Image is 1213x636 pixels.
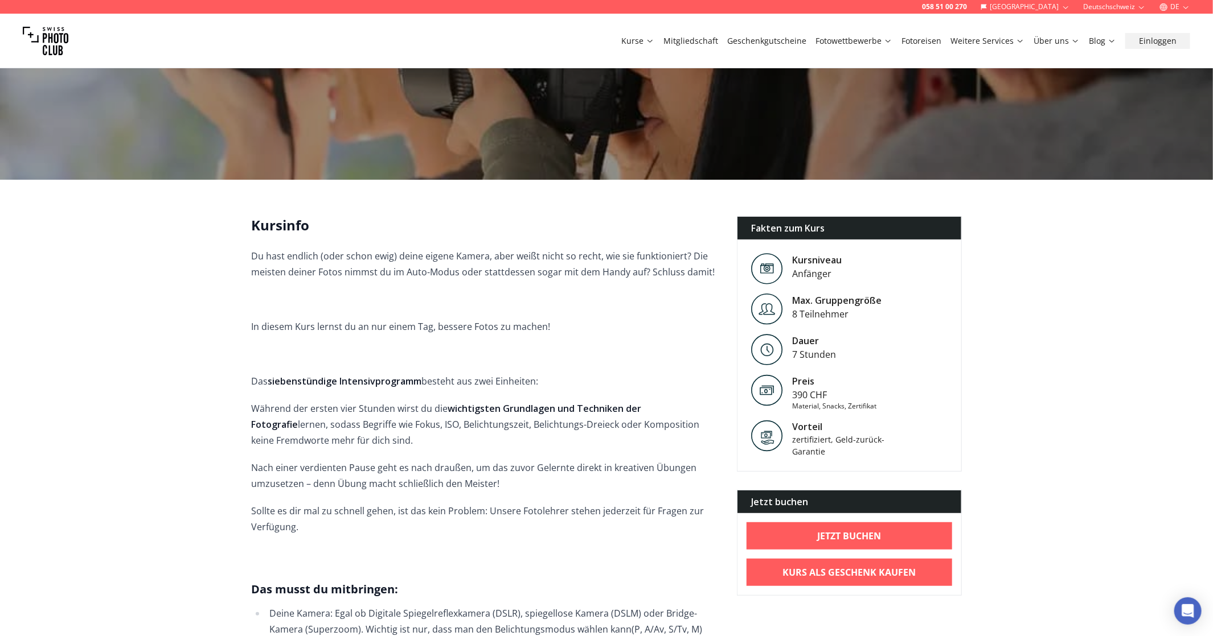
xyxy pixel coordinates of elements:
img: Level [751,253,783,284]
button: Geschenkgutscheine [723,33,811,49]
button: Fotoreisen [897,33,946,49]
img: Preis [751,374,783,406]
b: Jetzt buchen [818,529,882,543]
strong: Das musst du mitbringen: [251,581,398,597]
div: Vorteil [792,420,889,433]
p: Du hast endlich (oder schon ewig) deine eigene Kamera, aber weißt nicht so recht, wie sie funktio... [251,248,719,280]
div: Anfänger [792,267,842,280]
p: Während der ersten vier Stunden wirst du die lernen, sodass Begriffe wie Fokus, ISO, Belichtungsz... [251,400,719,448]
a: 058 51 00 270 [922,2,967,11]
div: Jetzt buchen [737,490,961,513]
a: Über uns [1034,35,1080,47]
p: Sollte es dir mal zu schnell gehen, ist das kein Problem: Unsere Fotolehrer stehen jederzeit für ... [251,503,719,535]
p: In diesem Kurs lernst du an nur einem Tag, bessere Fotos zu machen! [251,319,719,334]
a: Kurs als Geschenk kaufen [747,559,952,586]
h2: Kursinfo [251,216,719,234]
button: Blog [1084,33,1121,49]
div: Fakten zum Kurs [737,217,961,239]
a: Jetzt buchen [747,522,952,550]
div: Kursniveau [792,253,842,267]
p: Nach einer verdienten Pause geht es nach draußen, um das zuvor Gelernte direkt in kreativen Übung... [251,460,719,492]
a: Weitere Services [950,35,1025,47]
button: Einloggen [1125,33,1190,49]
div: Open Intercom Messenger [1174,597,1202,625]
img: Level [751,334,783,365]
div: zertifiziert, Geld-zurück-Garantie [792,433,889,457]
div: Dauer [792,334,836,348]
button: Kurse [617,33,659,49]
div: Material, Snacks, Zertifikat [792,402,876,411]
a: Blog [1089,35,1116,47]
a: Mitgliedschaft [663,35,718,47]
img: Level [751,294,783,325]
img: Vorteil [751,420,783,452]
button: Fotowettbewerbe [811,33,897,49]
div: 7 Stunden [792,348,836,361]
div: 8 Teilnehmer [792,307,882,321]
button: Mitgliedschaft [659,33,723,49]
a: Kurse [621,35,654,47]
a: Fotowettbewerbe [816,35,892,47]
a: Geschenkgutscheine [727,35,806,47]
div: Preis [792,374,876,388]
button: Weitere Services [946,33,1029,49]
b: Kurs als Geschenk kaufen [783,565,916,579]
div: Max. Gruppengröße [792,294,882,307]
strong: siebenstündige Intensivprogramm [268,375,421,387]
img: Swiss photo club [23,18,68,64]
button: Über uns [1029,33,1084,49]
div: 390 CHF [792,388,876,402]
a: Fotoreisen [901,35,941,47]
p: Das besteht aus zwei Einheiten: [251,373,719,389]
